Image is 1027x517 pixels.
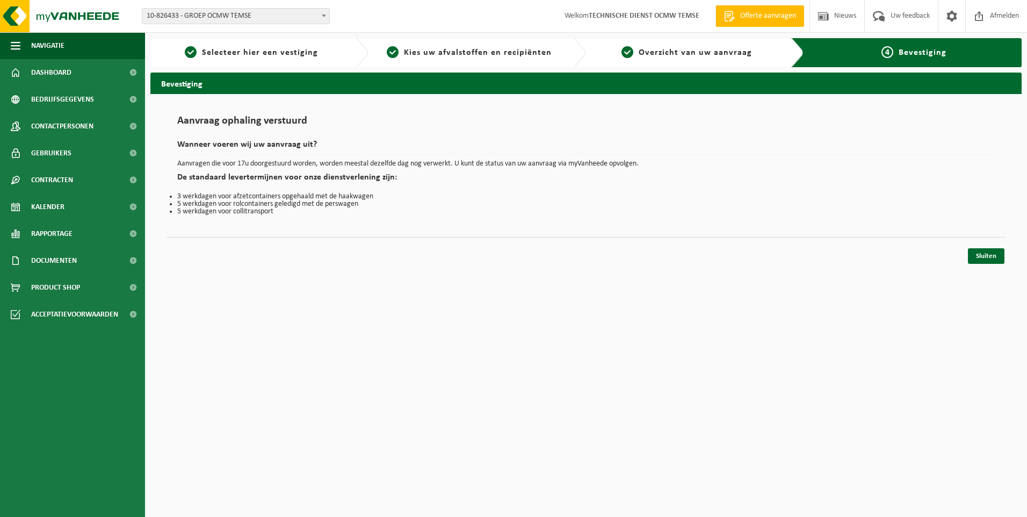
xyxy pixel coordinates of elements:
[142,9,329,24] span: 10-826433 - GROEP OCMW TEMSE
[177,116,995,132] h1: Aanvraag ophaling verstuurd
[177,208,995,216] li: 5 werkdagen voor collitransport
[591,46,783,59] a: 3Overzicht van uw aanvraag
[177,173,995,188] h2: De standaard levertermijnen voor onze dienstverlening zijn:
[31,140,71,167] span: Gebruikers
[142,8,330,24] span: 10-826433 - GROEP OCMW TEMSE
[589,12,699,20] strong: TECHNISCHE DIENST OCMW TEMSE
[404,48,552,57] span: Kies uw afvalstoffen en recipiënten
[31,274,80,301] span: Product Shop
[31,113,93,140] span: Contactpersonen
[715,5,804,27] a: Offerte aanvragen
[31,167,73,193] span: Contracten
[968,248,1004,264] a: Sluiten
[31,301,118,328] span: Acceptatievoorwaarden
[202,48,318,57] span: Selecteer hier een vestiging
[899,48,946,57] span: Bevestiging
[31,193,64,220] span: Kalender
[177,200,995,208] li: 5 werkdagen voor rolcontainers geledigd met de perswagen
[621,46,633,58] span: 3
[31,247,77,274] span: Documenten
[737,11,799,21] span: Offerte aanvragen
[881,46,893,58] span: 4
[156,46,347,59] a: 1Selecteer hier een vestiging
[31,220,73,247] span: Rapportage
[31,86,94,113] span: Bedrijfsgegevens
[31,59,71,86] span: Dashboard
[374,46,565,59] a: 2Kies uw afvalstoffen en recipiënten
[177,160,995,168] p: Aanvragen die voor 17u doorgestuurd worden, worden meestal dezelfde dag nog verwerkt. U kunt de s...
[31,32,64,59] span: Navigatie
[639,48,752,57] span: Overzicht van uw aanvraag
[150,73,1022,94] h2: Bevestiging
[177,140,995,155] h2: Wanneer voeren wij uw aanvraag uit?
[177,193,995,200] li: 3 werkdagen voor afzetcontainers opgehaald met de haakwagen
[387,46,399,58] span: 2
[185,46,197,58] span: 1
